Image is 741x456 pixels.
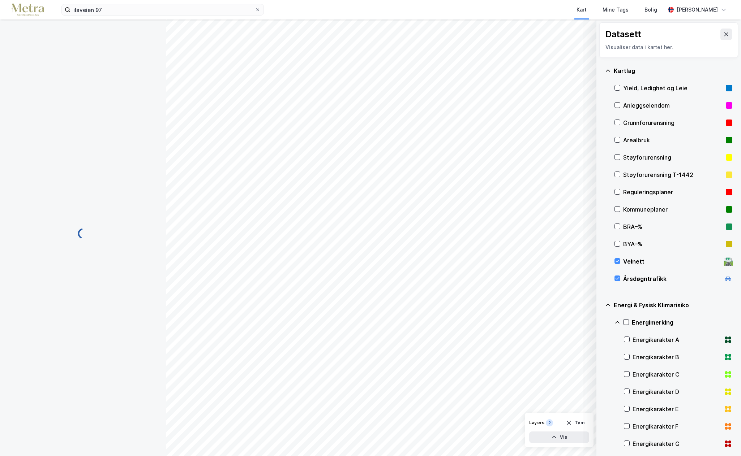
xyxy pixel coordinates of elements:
div: Energikarakter D [633,387,721,396]
div: Støyforurensning [623,153,723,162]
div: Veinett [623,257,721,266]
div: Energikarakter C [633,370,721,379]
div: BRA–% [623,222,723,231]
button: Tøm [561,417,589,429]
div: 2 [546,419,553,426]
div: 🛣️ [723,257,733,266]
div: Datasett [605,29,641,40]
div: [PERSON_NAME] [677,5,718,14]
img: metra-logo.256734c3b2bbffee19d4.png [12,4,44,16]
div: Yield, Ledighet og Leie [623,84,723,92]
div: Visualiser data i kartet her. [605,43,732,52]
div: Kart [577,5,587,14]
div: Energikarakter A [633,335,721,344]
div: Anleggseiendom [623,101,723,110]
div: Reguleringsplaner [623,188,723,196]
div: Energi & Fysisk Klimarisiko [614,301,732,309]
div: Årsdøgntrafikk [623,274,721,283]
div: Arealbruk [623,136,723,144]
button: Vis [529,431,589,443]
div: Energikarakter E [633,405,721,413]
div: Energimerking [632,318,732,327]
div: BYA–% [623,240,723,248]
div: Energikarakter G [633,439,721,448]
div: Kommuneplaner [623,205,723,214]
iframe: Chat Widget [705,421,741,456]
img: spinner.a6d8c91a73a9ac5275cf975e30b51cfb.svg [77,228,89,239]
div: Energikarakter B [633,353,721,361]
div: Grunnforurensning [623,118,723,127]
div: Støyforurensning T-1442 [623,170,723,179]
input: Søk på adresse, matrikkel, gårdeiere, leietakere eller personer [70,4,255,15]
div: Layers [529,420,544,426]
div: Mine Tags [603,5,629,14]
div: Energikarakter F [633,422,721,431]
div: Kartlag [614,66,732,75]
div: Kontrollprogram for chat [705,421,741,456]
div: Bolig [644,5,657,14]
